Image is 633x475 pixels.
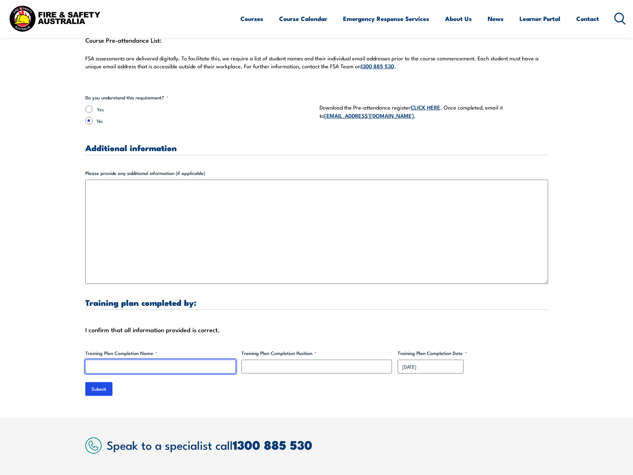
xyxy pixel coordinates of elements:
[445,9,472,28] a: About Us
[97,117,314,124] label: No
[488,9,504,28] a: News
[519,9,560,28] a: Learner Portal
[233,435,312,454] a: 1300 885 530
[240,9,263,28] a: Courses
[85,35,548,79] div: Course Pre-attendance List:
[576,9,599,28] a: Contact
[85,55,548,70] p: FSA assessments are delivered digitally. To facilitate this, we require a list of student names a...
[107,438,548,451] h2: Speak to a specialist call
[85,144,548,152] h3: Additional information
[85,94,168,101] legend: Do you understand this requirement?
[279,9,327,28] a: Course Calendar
[241,350,392,357] label: Training Plan Completion Position
[343,9,429,28] a: Emergency Response Services
[411,103,440,111] a: CLICK HERE
[85,170,548,177] label: Please provide any additional information (if applicable)
[320,103,548,120] p: Download the Pre-attendance register . Once completed, email it to .
[398,350,548,357] label: Training Plan Completion Date
[85,324,548,335] div: I confirm that all information provided is correct.
[324,111,414,119] a: [EMAIL_ADDRESS][DOMAIN_NAME]
[85,298,548,307] h3: Training plan completed by:
[361,62,394,70] a: 1300 885 530
[85,350,236,357] label: Training Plan Completion Name
[85,382,112,396] input: Submit
[97,106,314,113] label: Yes
[398,360,463,373] input: dd/mm/yyyy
